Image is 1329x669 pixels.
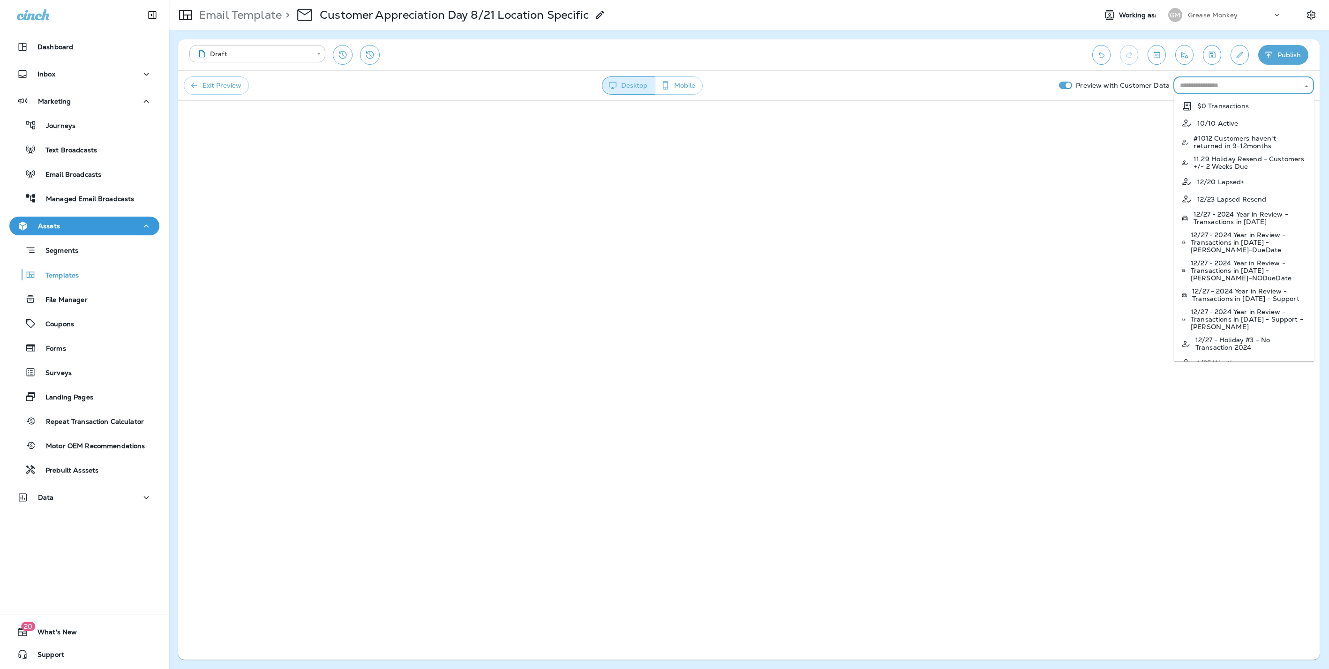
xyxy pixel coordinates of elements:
button: Email Broadcasts [9,164,159,184]
p: Managed Email Broadcasts [37,195,134,204]
p: 12/27 - 2024 Year in Review - Transactions in [DATE] - Support - [PERSON_NAME] [1191,308,1307,331]
button: Save [1203,45,1221,65]
button: Landing Pages [9,387,159,406]
p: Repeat Transaction Calculator [37,418,144,427]
p: Customer Appreciation Day 8/21 Location Specific [320,8,589,22]
button: Exit Preview [184,76,249,95]
div: GM [1168,8,1182,22]
button: Close [1302,82,1311,90]
span: Working as: [1119,11,1159,19]
p: 11.29 Holiday Resend - Customers +/- 2 Weeks Due [1194,155,1307,170]
p: $0 Transactions [1197,102,1249,110]
span: 20 [21,622,35,631]
button: Templates [9,265,159,285]
button: Marketing [9,92,159,111]
p: File Manager [36,296,88,305]
p: Data [38,494,54,501]
button: Desktop [602,76,655,95]
button: Segments [9,240,159,260]
p: Assets [38,222,60,230]
button: Settings [1303,7,1320,23]
p: Templates [36,271,79,280]
button: Assets [9,217,159,235]
p: Surveys [36,369,72,378]
button: Motor OEM Recommendations [9,436,159,455]
p: #1012 Customers haven't returned in 9-12months [1194,135,1306,150]
p: 12/23 Lapsed Resend [1197,195,1267,203]
button: Repeat Transaction Calculator [9,411,159,431]
div: Draft [196,49,310,59]
button: Inbox [9,65,159,83]
p: 12/27 - 2024 Year in Review - Transactions in [DATE] -[PERSON_NAME]-DueDate [1191,231,1307,254]
button: File Manager [9,289,159,309]
p: 12/27 - 2024 Year in Review - Transactions in [DATE] [1194,210,1307,226]
p: Text Broadcasts [36,146,97,155]
button: Prebuilt Asssets [9,460,159,480]
button: Forms [9,338,159,358]
button: Dashboard [9,38,159,56]
button: 20What's New [9,623,159,641]
button: Text Broadcasts [9,140,159,159]
p: Landing Pages [36,393,93,402]
p: Grease Monkey [1188,11,1238,19]
p: 12/20 Lapsed+ [1197,178,1245,186]
p: 12/27 - 2024 Year in Review - Transactions in [DATE] -[PERSON_NAME]-NODueDate [1191,259,1307,282]
p: Coupons [36,320,74,329]
p: Marketing [38,98,71,105]
button: Publish [1258,45,1308,65]
button: Restore from previous version [333,45,353,65]
button: Data [9,488,159,507]
button: Coupons [9,314,159,333]
p: 1/25 Weather [1197,359,1241,367]
p: Segments [36,247,78,256]
p: > [282,8,290,22]
p: 12/27 - 2024 Year in Review - Transactions in [DATE] - Support [1192,287,1307,302]
button: Journeys [9,115,159,135]
button: Toggle preview [1148,45,1166,65]
p: Inbox [38,70,55,78]
button: Mobile [655,76,703,95]
p: Email Broadcasts [36,171,101,180]
button: Edit details [1231,45,1249,65]
p: Email Template [195,8,282,22]
p: 12/27 - Holiday #3 - No Transaction 2024 [1195,336,1307,351]
button: Collapse Sidebar [139,6,165,24]
p: Motor OEM Recommendations [37,442,145,451]
p: 10/10 Active [1197,120,1239,127]
button: View Changelog [360,45,380,65]
button: Send test email [1175,45,1194,65]
p: Preview with Customer Data [1072,78,1173,93]
button: Surveys [9,362,159,382]
button: Support [9,645,159,664]
p: Journeys [37,122,75,131]
span: What's New [28,628,77,639]
p: Dashboard [38,43,73,51]
button: Undo [1092,45,1111,65]
p: Prebuilt Asssets [36,466,98,475]
p: Forms [37,345,66,353]
button: Managed Email Broadcasts [9,188,159,208]
span: Support [28,651,64,662]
